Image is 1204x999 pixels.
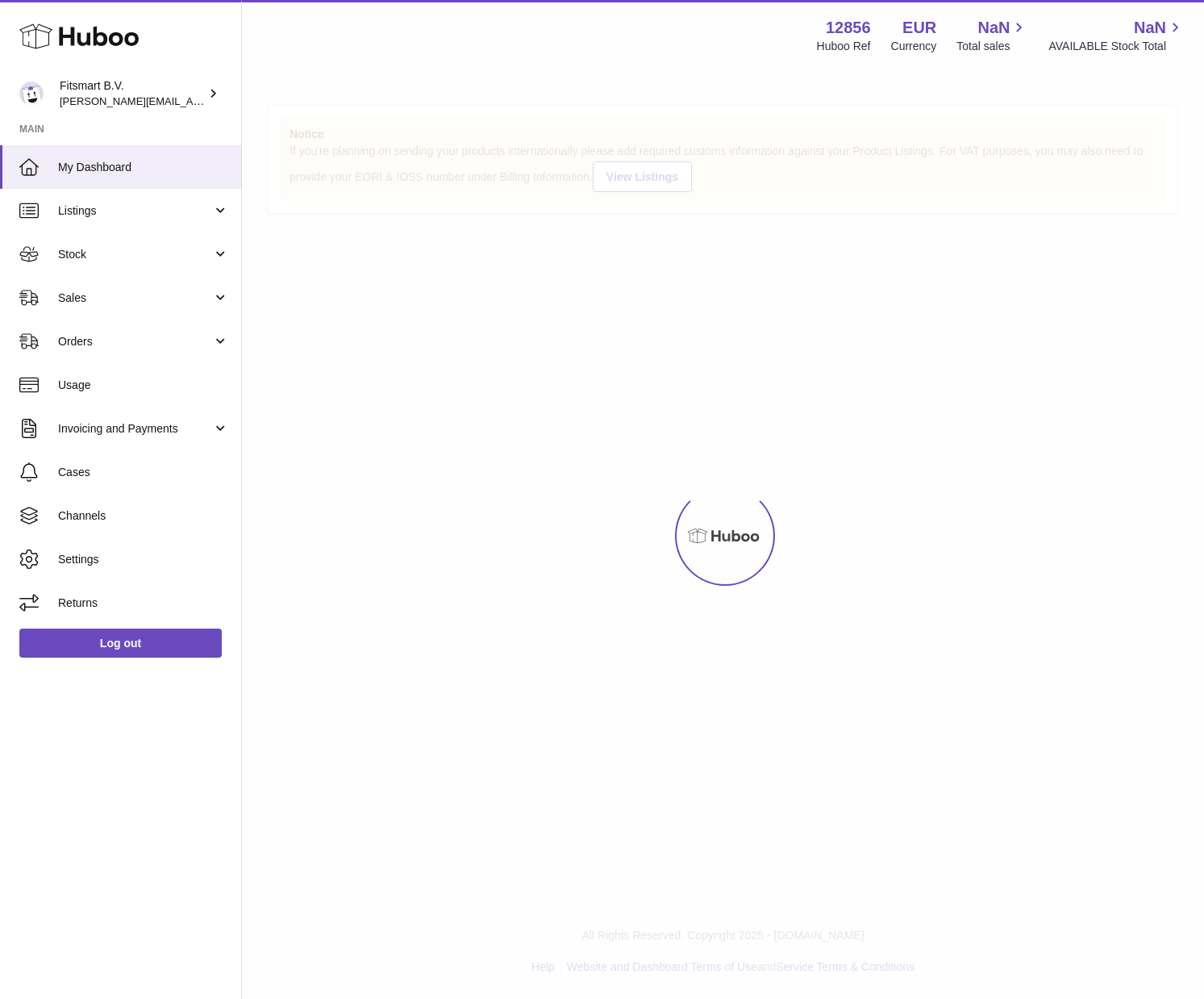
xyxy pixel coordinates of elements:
[58,552,229,567] span: Settings
[60,78,205,109] div: Fitsmart B.V.
[60,94,323,107] span: [PERSON_NAME][EMAIL_ADDRESS][DOMAIN_NAME]
[58,378,229,393] span: Usage
[19,629,222,658] a: Log out
[58,334,212,349] span: Orders
[58,160,229,175] span: My Dashboard
[58,508,229,524] span: Channels
[19,82,44,106] img: jonathan@leaderoo.com
[58,421,212,437] span: Invoicing and Payments
[58,465,229,480] span: Cases
[902,17,936,39] strong: EUR
[58,291,212,306] span: Sales
[956,17,1028,54] a: NaN Total sales
[1048,17,1185,54] a: NaN AVAILABLE Stock Total
[1048,39,1185,54] span: AVAILABLE Stock Total
[1134,17,1166,39] span: NaN
[891,39,937,54] div: Currency
[58,203,212,219] span: Listings
[826,17,871,39] strong: 12856
[977,17,1010,39] span: NaN
[956,39,1028,54] span: Total sales
[58,247,212,262] span: Stock
[817,39,871,54] div: Huboo Ref
[58,596,229,611] span: Returns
